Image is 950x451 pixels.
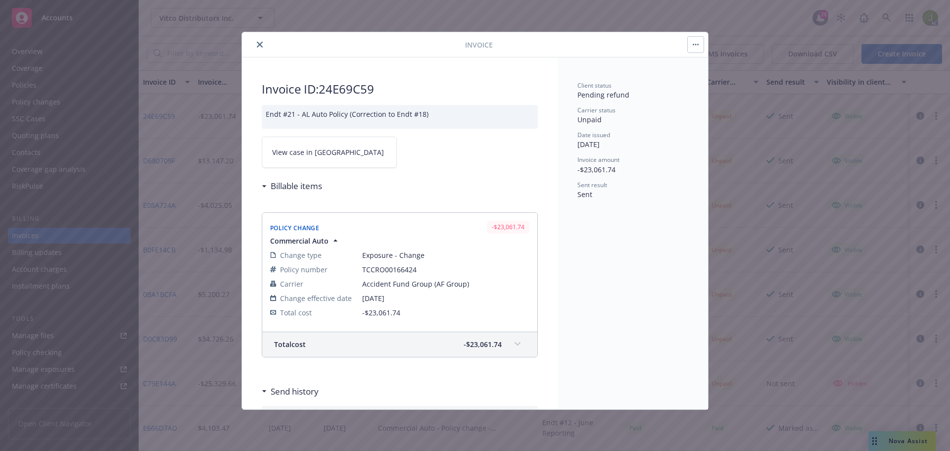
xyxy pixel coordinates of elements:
[272,147,384,157] span: View case in [GEOGRAPHIC_DATA]
[280,293,352,303] span: Change effective date
[577,155,619,164] span: Invoice amount
[464,339,502,350] span: -$23,061.74
[270,236,340,246] button: Commercial Auto
[280,250,322,260] span: Change type
[577,140,600,149] span: [DATE]
[280,307,312,318] span: Total cost
[577,106,616,114] span: Carrier status
[270,224,319,232] span: Policy Change
[362,279,529,289] span: Accident Fund Group (AF Group)
[262,385,319,398] div: Send history
[362,264,529,275] span: TCCRO00166424
[271,385,319,398] h3: Send history
[577,90,629,100] span: Pending refund
[577,190,592,199] span: Sent
[577,181,607,189] span: Sent result
[577,115,602,124] span: Unpaid
[270,236,329,246] span: Commercial Auto
[577,131,610,139] span: Date issued
[274,339,306,350] span: Total cost
[577,81,612,90] span: Client status
[262,105,538,129] div: Endt #21 - AL Auto Policy (Correction to Endt #18)
[465,40,493,50] span: Invoice
[262,137,397,168] a: View case in [GEOGRAPHIC_DATA]
[262,180,322,193] div: Billable items
[262,81,538,97] h2: Invoice ID: 24E69C59
[362,308,400,317] span: -$23,061.74
[262,332,537,357] div: Totalcost-$23,061.74
[487,221,529,233] div: -$23,061.74
[254,39,266,50] button: close
[577,165,616,174] span: -$23,061.74
[280,279,303,289] span: Carrier
[280,264,328,275] span: Policy number
[362,250,529,260] span: Exposure - Change
[362,293,529,303] span: [DATE]
[271,180,322,193] h3: Billable items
